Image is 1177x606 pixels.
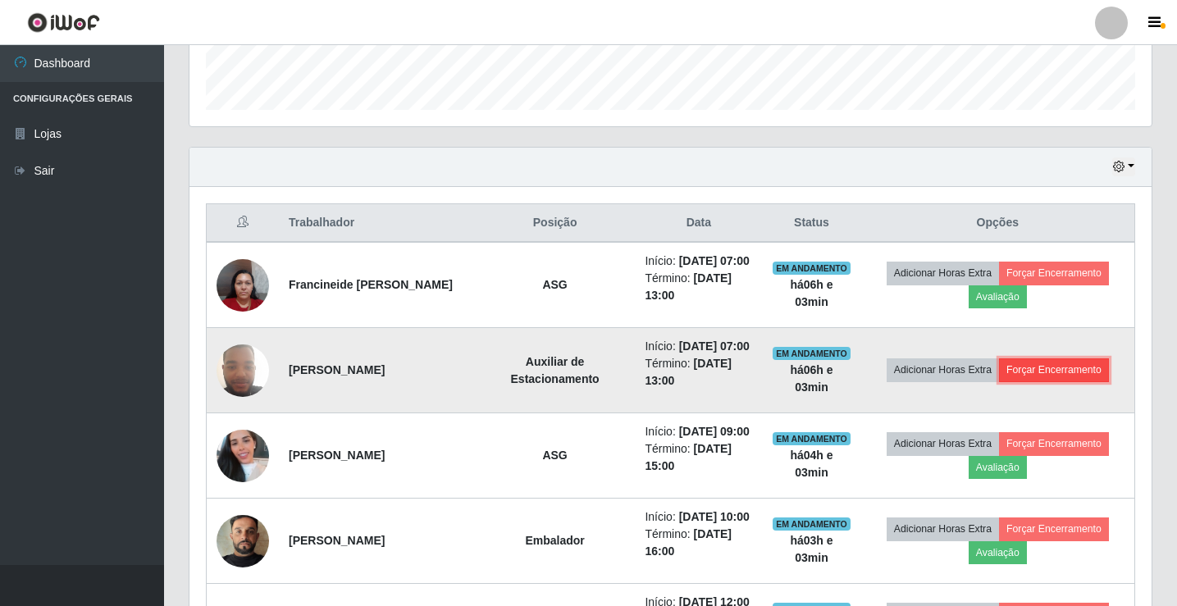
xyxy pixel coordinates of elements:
[773,432,851,445] span: EM ANDAMENTO
[679,510,750,523] time: [DATE] 10:00
[289,449,385,462] strong: [PERSON_NAME]
[679,254,750,267] time: [DATE] 07:00
[679,339,750,353] time: [DATE] 07:00
[511,355,600,385] strong: Auxiliar de Estacionamento
[999,432,1109,455] button: Forçar Encerramento
[475,204,636,243] th: Posição
[542,449,567,462] strong: ASG
[887,517,999,540] button: Adicionar Horas Extra
[773,517,851,531] span: EM ANDAMENTO
[999,517,1109,540] button: Forçar Encerramento
[542,278,567,291] strong: ASG
[645,338,752,355] li: Início:
[645,508,752,526] li: Início:
[969,456,1027,479] button: Avaliação
[790,363,833,394] strong: há 06 h e 03 min
[887,432,999,455] button: Adicionar Horas Extra
[887,358,999,381] button: Adicionar Horas Extra
[861,204,1135,243] th: Opções
[635,204,762,243] th: Data
[289,363,385,376] strong: [PERSON_NAME]
[289,278,453,291] strong: Francineide [PERSON_NAME]
[790,534,833,564] strong: há 03 h e 03 min
[27,12,100,33] img: CoreUI Logo
[999,262,1109,285] button: Forçar Encerramento
[773,347,851,360] span: EM ANDAMENTO
[790,449,833,479] strong: há 04 h e 03 min
[790,278,833,308] strong: há 06 h e 03 min
[645,440,752,475] li: Término:
[645,423,752,440] li: Início:
[645,355,752,390] li: Término:
[645,526,752,560] li: Término:
[969,541,1027,564] button: Avaliação
[887,262,999,285] button: Adicionar Horas Extra
[645,270,752,304] li: Término:
[645,253,752,270] li: Início:
[525,534,584,547] strong: Embalador
[279,204,475,243] th: Trabalhador
[217,494,269,588] img: 1732360371404.jpeg
[762,204,860,243] th: Status
[217,409,269,503] img: 1750447582660.jpeg
[289,534,385,547] strong: [PERSON_NAME]
[773,262,851,275] span: EM ANDAMENTO
[217,250,269,320] img: 1735852864597.jpeg
[969,285,1027,308] button: Avaliação
[999,358,1109,381] button: Forçar Encerramento
[217,335,269,405] img: 1694719722854.jpeg
[679,425,750,438] time: [DATE] 09:00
